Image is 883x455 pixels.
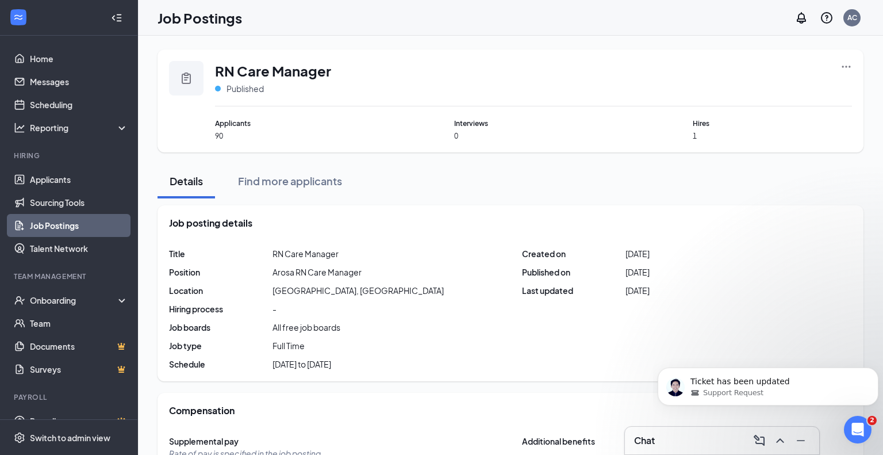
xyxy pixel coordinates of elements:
[30,122,129,133] div: Reporting
[840,61,852,72] svg: Ellipses
[847,13,857,22] div: AC
[522,266,625,278] span: Published on
[771,431,789,450] button: ChevronUp
[794,434,808,448] svg: Minimize
[30,295,118,306] div: Onboarding
[169,322,272,333] span: Job boards
[169,174,204,188] div: Details
[693,131,852,141] span: 1
[14,432,25,443] svg: Settings
[238,174,342,188] div: Find more applicants
[272,248,339,259] span: RN Care Manager
[179,71,193,85] svg: Clipboard
[625,248,650,259] span: [DATE]
[30,93,128,116] a: Scheduling
[272,322,340,333] span: All free job boards
[14,122,25,133] svg: Analysis
[111,12,122,24] svg: Collapse
[625,285,650,296] span: [DATE]
[750,431,769,450] button: ComposeMessage
[169,303,272,315] span: Hiring process
[169,285,272,296] span: Location
[272,358,331,370] span: [DATE] to [DATE]
[14,272,126,281] div: Team Management
[14,295,25,306] svg: UserCheck
[215,118,374,129] span: Applicants
[30,312,128,335] a: Team
[169,358,272,370] span: Schedule
[30,432,110,443] div: Switch to admin view
[30,358,128,381] a: SurveysCrown
[14,392,126,402] div: Payroll
[653,343,883,424] iframe: Intercom notifications message
[693,118,852,129] span: Hires
[272,340,305,351] span: Full Time
[30,168,128,191] a: Applicants
[169,266,272,278] span: Position
[158,8,242,28] h1: Job Postings
[30,70,128,93] a: Messages
[794,11,808,25] svg: Notifications
[30,237,128,260] a: Talent Network
[634,434,655,447] h3: Chat
[753,434,766,448] svg: ComposeMessage
[522,435,625,447] span: Additional benefits
[272,285,444,296] span: [GEOGRAPHIC_DATA], [GEOGRAPHIC_DATA]
[522,248,625,259] span: Created on
[844,416,872,443] iframe: Intercom live chat
[215,61,331,81] span: RN Care Manager
[169,340,272,351] span: Job type
[169,404,235,417] span: Compensation
[820,11,834,25] svg: QuestionInfo
[30,47,128,70] a: Home
[30,335,128,358] a: DocumentsCrown
[272,266,362,278] span: Arosa RN Care Manager
[169,435,272,447] span: Supplemental pay
[522,285,625,296] span: Last updated
[773,434,787,448] svg: ChevronUp
[867,416,877,425] span: 2
[792,431,810,450] button: Minimize
[169,248,272,259] span: Title
[625,266,650,278] span: [DATE]
[215,131,374,141] span: 90
[169,217,252,230] span: Job posting details
[14,151,126,160] div: Hiring
[13,12,24,23] svg: WorkstreamLogo
[226,83,264,94] span: Published
[30,214,128,237] a: Job Postings
[30,191,128,214] a: Sourcing Tools
[30,410,128,433] a: PayrollCrown
[272,303,277,315] span: -
[454,118,613,129] span: Interviews
[454,131,613,141] span: 0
